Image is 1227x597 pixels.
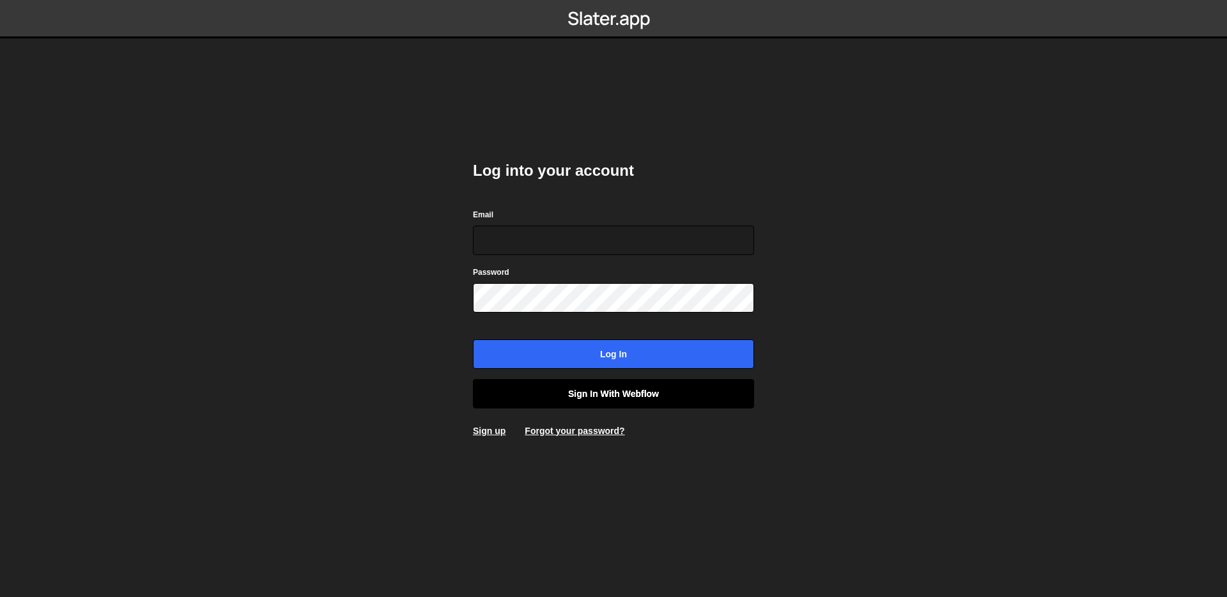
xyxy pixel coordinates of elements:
[525,426,624,436] a: Forgot your password?
[473,426,505,436] a: Sign up
[473,379,754,408] a: Sign in with Webflow
[473,208,493,221] label: Email
[473,339,754,369] input: Log in
[473,266,509,279] label: Password
[473,160,754,181] h2: Log into your account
